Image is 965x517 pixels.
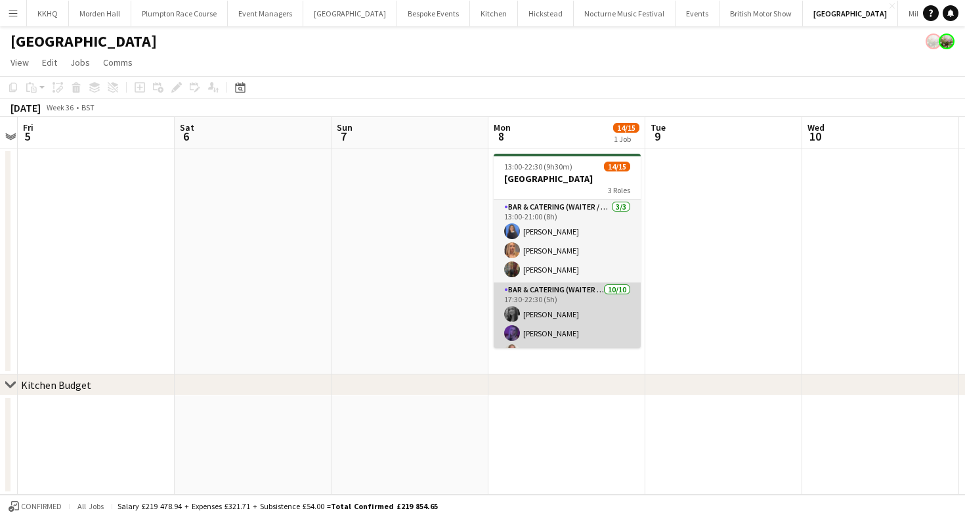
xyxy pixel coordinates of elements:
a: Edit [37,54,62,71]
span: Week 36 [43,102,76,112]
div: Kitchen Budget [21,378,91,392]
button: Morden Hall [69,1,131,26]
span: Jobs [70,56,90,68]
button: Events [675,1,719,26]
button: Confirmed [7,499,64,514]
div: 1 Job [614,134,639,144]
button: Bespoke Events [397,1,470,26]
span: 8 [492,129,511,144]
button: British Motor Show [719,1,803,26]
app-job-card: 13:00-22:30 (9h30m)14/15[GEOGRAPHIC_DATA]3 RolesBar & Catering (Waiter / waitress)3/313:00-21:00 ... [494,154,641,348]
app-card-role: Bar & Catering (Waiter / waitress)10/1017:30-22:30 (5h)[PERSON_NAME][PERSON_NAME][PERSON_NAME] [494,282,641,499]
app-user-avatar: Staffing Manager [926,34,941,49]
div: Salary £219 478.94 + Expenses £321.71 + Subsistence £54.00 = [118,501,438,511]
a: Comms [98,54,138,71]
button: Nocturne Music Festival [574,1,675,26]
span: Edit [42,56,57,68]
span: 13:00-22:30 (9h30m) [504,162,572,171]
span: 10 [805,129,825,144]
span: 14/15 [613,123,639,133]
span: Total Confirmed £219 854.65 [331,501,438,511]
span: View [11,56,29,68]
a: Jobs [65,54,95,71]
div: BST [81,102,95,112]
app-user-avatar: Staffing Manager [939,34,954,49]
span: 14/15 [604,162,630,171]
span: 3 Roles [608,185,630,195]
span: Confirmed [21,502,62,511]
h1: [GEOGRAPHIC_DATA] [11,32,157,51]
span: 7 [335,129,353,144]
span: 9 [649,129,666,144]
button: KKHQ [27,1,69,26]
a: View [5,54,34,71]
span: 5 [21,129,33,144]
button: [GEOGRAPHIC_DATA] [803,1,898,26]
span: Sun [337,122,353,133]
span: 6 [178,129,194,144]
span: All jobs [75,501,106,511]
div: [DATE] [11,101,41,114]
span: Comms [103,56,133,68]
app-card-role: Bar & Catering (Waiter / waitress)3/313:00-21:00 (8h)[PERSON_NAME][PERSON_NAME][PERSON_NAME] [494,200,641,282]
button: [GEOGRAPHIC_DATA] [303,1,397,26]
button: Plumpton Race Course [131,1,228,26]
span: Fri [23,122,33,133]
button: Event Managers [228,1,303,26]
h3: [GEOGRAPHIC_DATA] [494,173,641,185]
span: Sat [180,122,194,133]
button: Hickstead [518,1,574,26]
span: Tue [651,122,666,133]
span: Mon [494,122,511,133]
button: Kitchen [470,1,518,26]
span: Wed [807,122,825,133]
